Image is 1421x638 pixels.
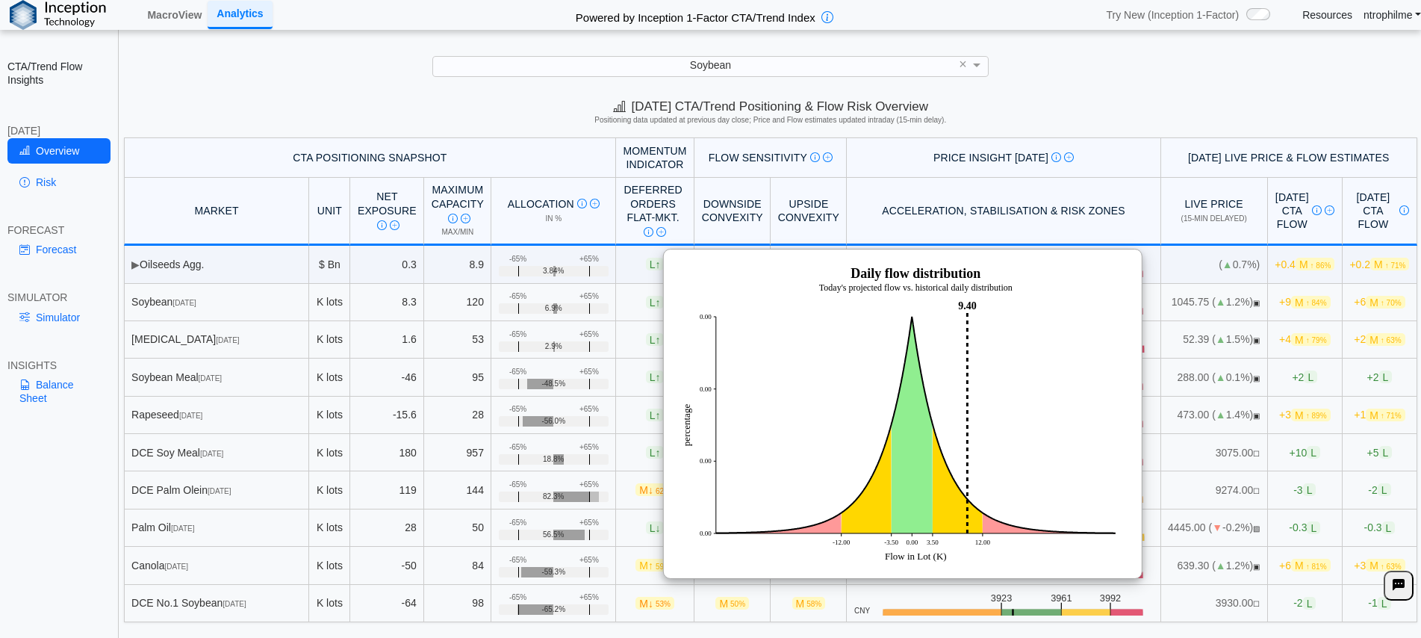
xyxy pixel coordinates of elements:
th: CTA Positioning Snapshot [124,137,616,178]
span: (15-min delayed) [1181,214,1247,223]
div: INSIGHTS [7,359,111,372]
div: Flow Sensitivity [702,151,839,164]
span: 50% [730,600,745,608]
div: [DATE] [7,124,111,137]
span: M [792,597,826,610]
td: K lots [309,284,350,321]
span: M [1366,296,1405,309]
td: 9274.00 [1161,471,1268,509]
td: 84 [424,547,491,584]
span: L [1303,483,1316,496]
span: ▲ [1216,560,1226,572]
span: L [1378,597,1391,610]
text: 3992 [1101,592,1122,604]
div: +65% [579,556,599,565]
span: -2 [1293,597,1316,610]
td: K lots [309,510,350,547]
span: [DATE] [164,563,187,571]
span: L [1379,446,1393,459]
div: Deferred Orders FLAT-MKT. [624,183,683,238]
span: NO FEED: Live data feed not provided for this market. [1253,487,1260,495]
div: +65% [579,518,599,527]
div: -65% [509,480,526,489]
img: Info [577,199,587,208]
td: 957 [424,434,491,471]
div: [DATE] CTA Flow [1349,191,1409,232]
span: Max/Min [441,228,473,236]
th: Upside Convexity [771,178,847,246]
td: 3930.00 [1161,585,1268,622]
div: +65% [579,368,599,377]
span: +2 [1292,371,1317,383]
span: M [715,597,749,610]
td: 50 [424,510,491,547]
span: 56.5% [543,530,564,539]
span: M [1291,296,1330,309]
span: ↑ 79% [1306,336,1327,344]
span: +4 [1279,333,1330,346]
td: 0.3 [350,246,424,283]
div: +65% [579,593,599,602]
span: [DATE] [208,487,231,495]
img: Info [377,220,387,230]
td: 4445.00 ( -0.2%) [1161,510,1268,547]
th: Downside Convexity [694,178,771,246]
span: +9 [1279,296,1330,309]
span: ↑ 89% [1306,412,1327,420]
span: ↓ [655,521,660,533]
span: +3 [1279,409,1330,421]
span: [DATE] [216,336,239,344]
span: Try New (Inception 1-Factor) [1106,8,1239,22]
span: M [1366,333,1405,346]
div: DCE No.1 Soybean [131,596,302,610]
td: Oilseeds Agg. [124,246,310,283]
span: 3.84% [543,267,564,276]
div: -65% [509,443,526,452]
td: 1.6 [350,321,424,359]
span: L [646,371,665,383]
span: ↑ 63% [1381,563,1402,571]
a: Resources [1302,8,1352,22]
span: [DATE] [179,412,202,420]
div: [DATE] CTA Flow [1275,191,1334,232]
div: +65% [579,292,599,301]
span: ↑ [655,409,660,421]
img: Info [1312,205,1322,215]
span: -59.3% [541,568,565,577]
div: -65% [509,405,526,414]
span: L [646,258,665,270]
div: Rapeseed [131,408,302,421]
span: M [1291,559,1330,572]
span: +10 [1290,446,1321,459]
span: ↑ 63% [1381,336,1402,344]
td: 1045.75 ( 1.2%) [1161,284,1268,321]
span: ▲ [1216,333,1226,345]
img: Info [810,152,820,162]
div: -65% [509,593,526,602]
td: K lots [309,547,350,584]
span: M [1370,258,1409,270]
div: Net Exposure [358,190,417,231]
img: Read More [590,199,600,208]
a: Overview [7,138,111,164]
span: CNY [854,607,870,616]
span: ▲ [1216,371,1226,383]
span: ↑ [655,447,660,459]
div: -65% [509,518,526,527]
span: +6 [1354,296,1405,309]
td: 3075.00 [1161,434,1268,471]
div: Maximum Capacity [432,183,484,224]
span: [DATE] [172,299,196,307]
span: 58% [806,600,821,608]
a: Balance Sheet [7,372,111,411]
td: K lots [309,321,350,359]
span: M [635,559,674,572]
th: Live Price [1161,178,1268,246]
div: -65% [509,255,526,264]
span: ↑ [655,296,660,308]
span: ↑ 71% [1385,261,1406,270]
span: [DATE] [200,450,223,458]
td: 144 [424,471,491,509]
div: -65% [509,330,526,339]
span: OPEN: Market session is currently open. [1253,563,1260,571]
